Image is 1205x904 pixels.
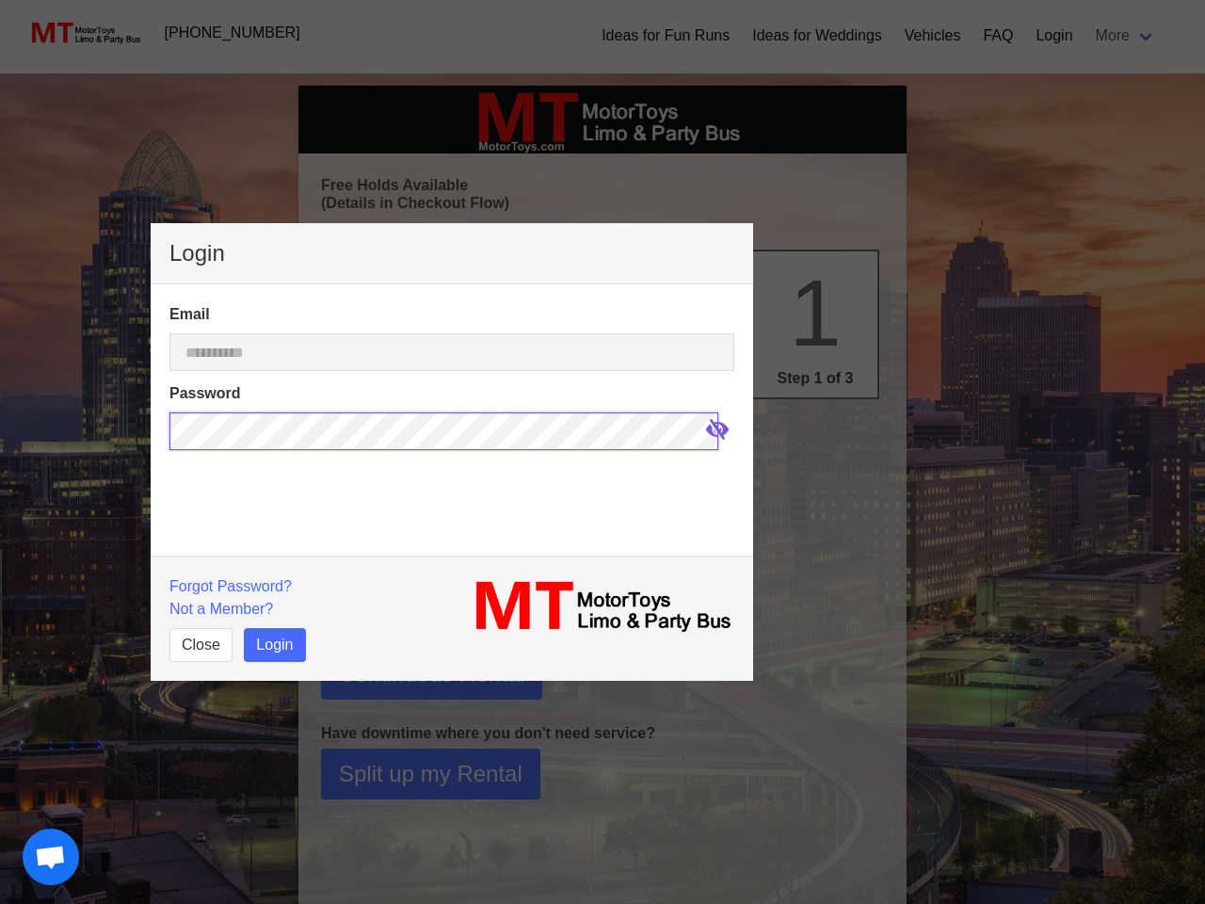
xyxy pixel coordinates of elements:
[169,578,292,594] a: Forgot Password?
[463,575,734,638] img: MT_logo_name.png
[169,628,233,662] button: Close
[244,628,305,662] button: Login
[169,382,734,405] label: Password
[169,242,734,265] p: Login
[169,303,734,326] label: Email
[169,601,273,617] a: Not a Member?
[23,829,79,885] a: Open chat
